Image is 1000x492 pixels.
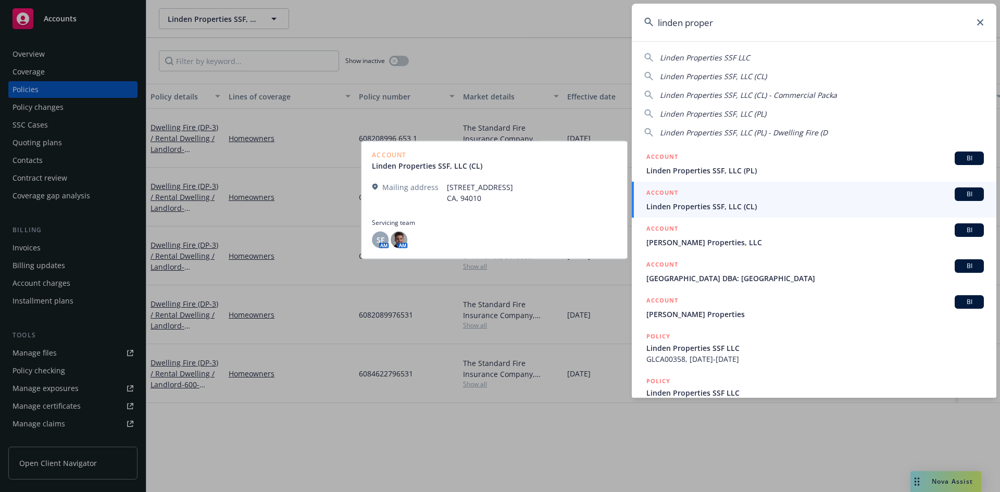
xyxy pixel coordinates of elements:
h5: ACCOUNT [646,259,678,272]
span: BI [959,190,980,199]
span: Linden Properties SSF LLC [660,53,750,62]
h5: ACCOUNT [646,295,678,308]
span: Linden Properties SSF LLC [646,387,984,398]
h5: POLICY [646,376,670,386]
span: BI [959,297,980,307]
span: BI [959,261,980,271]
span: Linden Properties SSF, LLC (PL) [660,109,766,119]
h5: ACCOUNT [646,152,678,164]
span: GLCA00358, [DATE]-[DATE] [646,354,984,364]
a: ACCOUNTBILinden Properties SSF, LLC (PL) [632,146,996,182]
a: ACCOUNTBI[PERSON_NAME] Properties [632,289,996,325]
span: [GEOGRAPHIC_DATA] DBA: [GEOGRAPHIC_DATA] [646,273,984,284]
a: ACCOUNTBI[GEOGRAPHIC_DATA] DBA: [GEOGRAPHIC_DATA] [632,254,996,289]
span: BI [959,154,980,163]
span: [PERSON_NAME] Properties, LLC [646,237,984,248]
span: Linden Properties SSF, LLC (CL) - Commercial Packa [660,90,837,100]
span: Linden Properties SSF, LLC (CL) [646,201,984,212]
span: Linden Properties SSF, LLC (PL) - Dwelling Fire (D [660,128,828,137]
input: Search... [632,4,996,41]
h5: ACCOUNT [646,187,678,200]
h5: POLICY [646,331,670,342]
span: BI [959,225,980,235]
span: Linden Properties SSF, LLC (PL) [646,165,984,176]
span: [PERSON_NAME] Properties [646,309,984,320]
a: ACCOUNTBI[PERSON_NAME] Properties, LLC [632,218,996,254]
a: ACCOUNTBILinden Properties SSF, LLC (CL) [632,182,996,218]
a: POLICYLinden Properties SSF LLCGLCA00358, [DATE]-[DATE] [632,325,996,370]
h5: ACCOUNT [646,223,678,236]
span: Linden Properties SSF, LLC (CL) [660,71,767,81]
span: Linden Properties SSF LLC [646,343,984,354]
a: POLICYLinden Properties SSF LLC [632,370,996,415]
